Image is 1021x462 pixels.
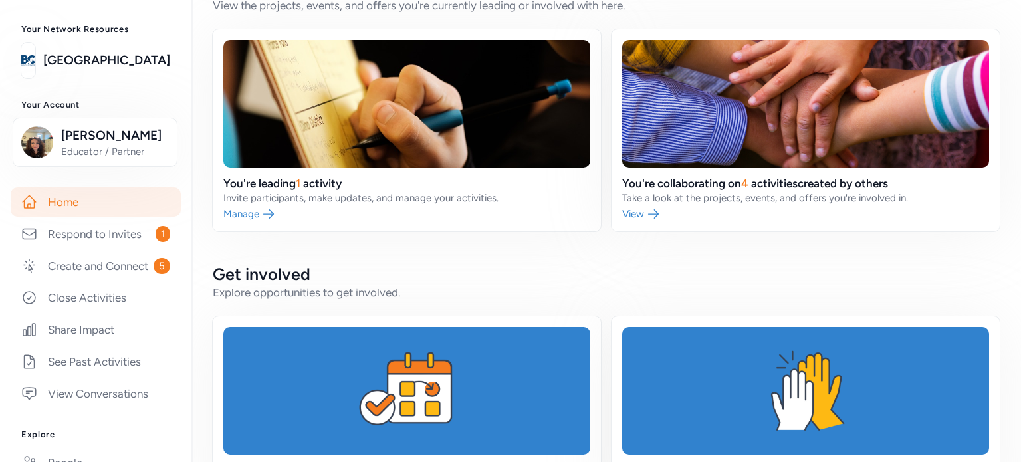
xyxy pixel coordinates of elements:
[43,51,170,70] a: [GEOGRAPHIC_DATA]
[11,283,181,312] a: Close Activities
[213,285,1000,300] div: Explore opportunities to get involved.
[213,263,1000,285] h2: Get involved
[21,100,170,110] h3: Your Account
[11,219,181,249] a: Respond to Invites1
[13,118,177,167] button: [PERSON_NAME]Educator / Partner
[11,379,181,408] a: View Conversations
[61,126,169,145] span: [PERSON_NAME]
[21,24,170,35] h3: Your Network Resources
[11,347,181,376] a: See Past Activities
[154,258,170,274] span: 5
[156,226,170,242] span: 1
[11,187,181,217] a: Home
[61,145,169,158] span: Educator / Partner
[11,315,181,344] a: Share Impact
[11,251,181,281] a: Create and Connect5
[21,46,35,75] img: logo
[21,429,170,440] h3: Explore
